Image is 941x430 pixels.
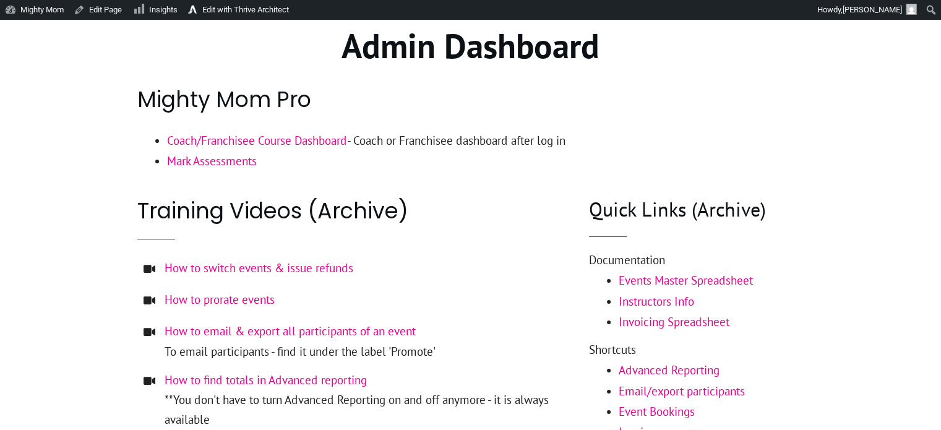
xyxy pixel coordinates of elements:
a: Invoicing Spreadsheet [619,314,729,329]
h2: Training Videos (Archive) [137,196,578,226]
a: Events Master Spreadsheet [619,273,753,288]
a: Mark Assessments [167,153,257,168]
h3: Quick Links (Archive) [589,196,804,223]
p: Documentation [589,250,804,270]
a: Email/export participants [619,384,745,398]
span: Insights [149,5,178,14]
h1: Admin Dashboard [137,24,804,83]
a: How to find totals in Advanced reporting [165,372,367,387]
a: How to prorate events [165,292,275,307]
p: Shortcuts [589,340,804,360]
a: How to email & export all participants of an event [165,324,416,338]
span: **You don't have to turn Advanced Reporting on and off anymore - it is always available [165,370,578,430]
a: Advanced Reporting [619,363,720,377]
span: To email participants - find it under the label 'Promote' [165,321,436,361]
span: [PERSON_NAME] [843,5,902,14]
a: Instructors Info [619,294,694,309]
a: How to switch events & issue refunds [165,260,353,275]
a: Coach/Franchisee Course Dashboard [167,133,347,148]
a: Event Bookings [619,404,695,419]
h2: Mighty Mom Pro [137,84,804,129]
li: - Coach or Franchisee dashboard after log in [167,131,804,151]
